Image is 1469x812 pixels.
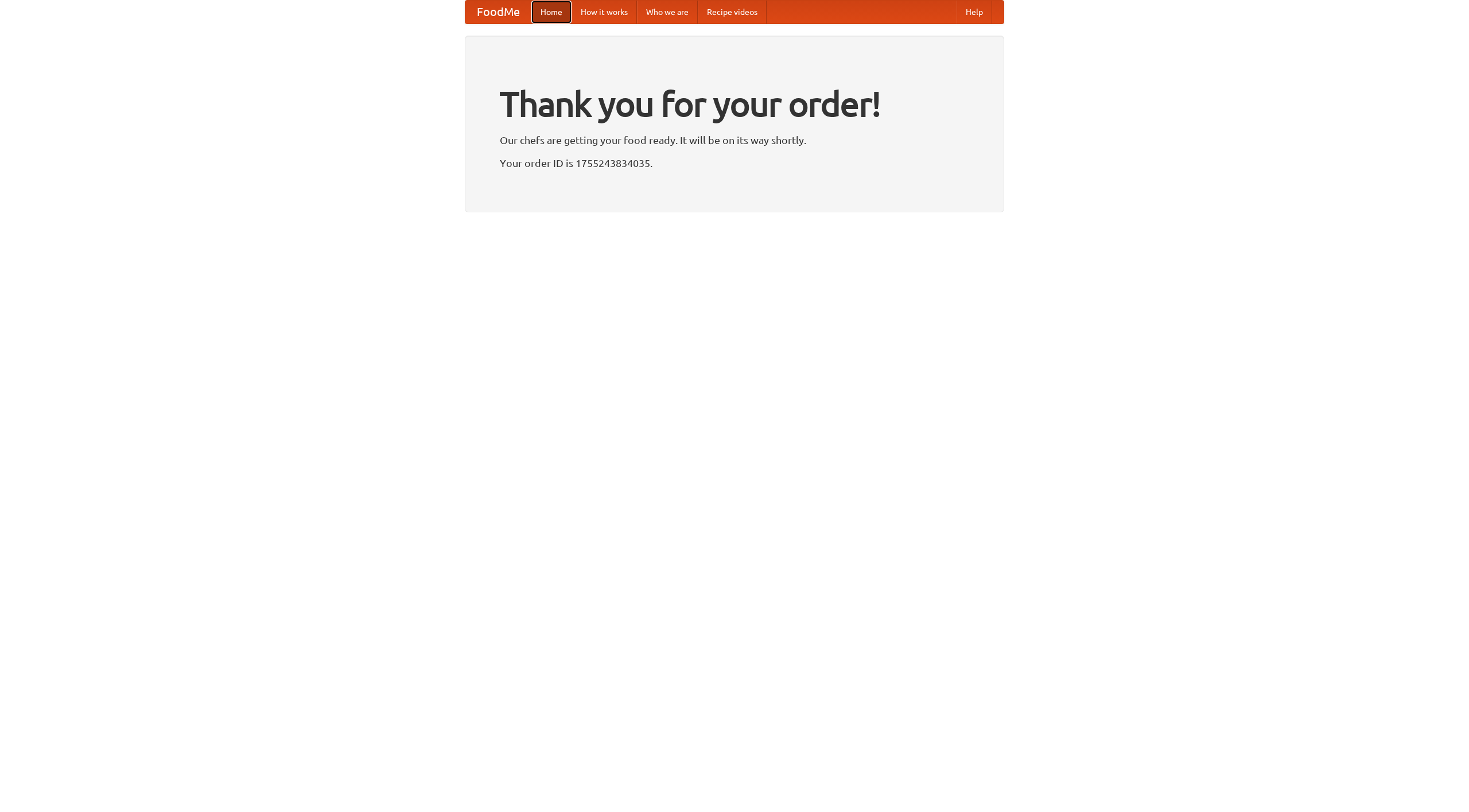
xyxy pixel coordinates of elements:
[500,131,969,149] p: Our chefs are getting your food ready. It will be on its way shortly.
[957,1,992,24] a: Help
[698,1,767,24] a: Recipe videos
[572,1,637,24] a: How it works
[465,1,531,24] a: FoodMe
[500,76,969,131] h1: Thank you for your order!
[531,1,572,24] a: Home
[637,1,698,24] a: Who we are
[500,154,969,172] p: Your order ID is 1755243834035.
